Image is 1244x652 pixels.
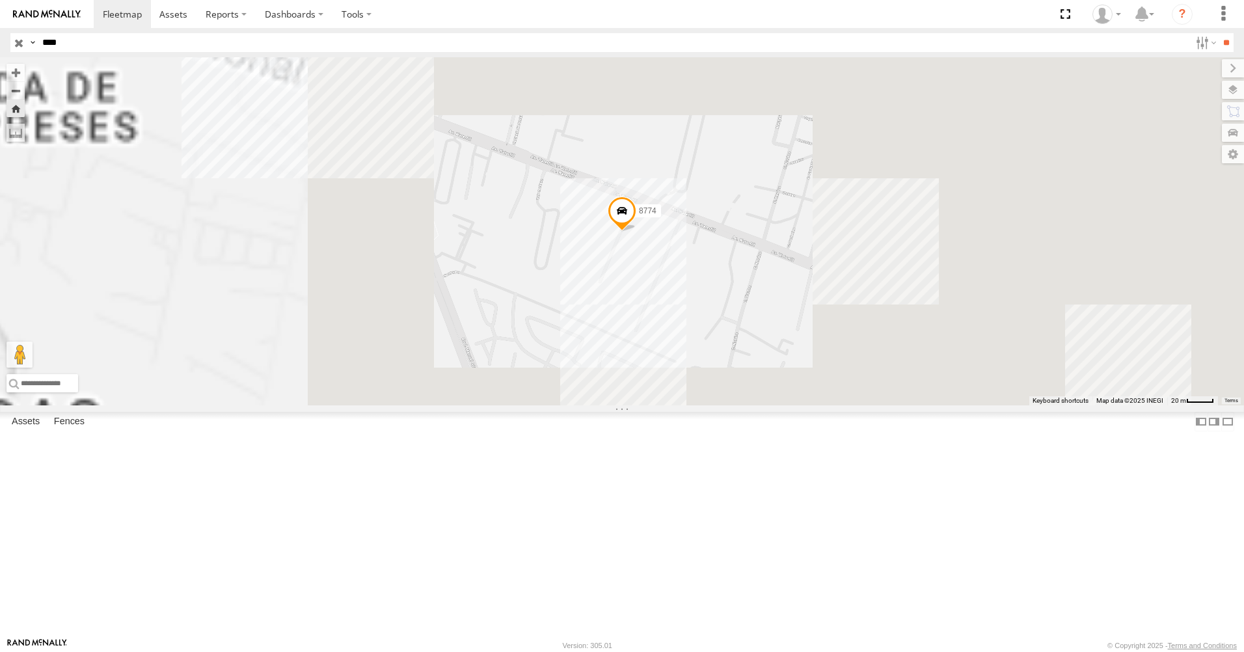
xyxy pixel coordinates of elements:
label: Hide Summary Table [1221,412,1234,431]
div: Version: 305.01 [563,642,612,649]
a: Terms and Conditions [1168,642,1237,649]
button: Zoom in [7,64,25,81]
div: Jonathan Soto [1088,5,1126,24]
i: ? [1172,4,1193,25]
label: Search Filter Options [1191,33,1219,52]
span: Map data ©2025 INEGI [1096,397,1163,404]
label: Dock Summary Table to the Right [1208,412,1221,431]
button: Zoom Home [7,100,25,117]
span: 20 m [1171,397,1186,404]
label: Measure [7,124,25,142]
a: Terms [1224,398,1238,403]
label: Map Settings [1222,145,1244,163]
a: Visit our Website [7,639,67,652]
button: Map Scale: 20 m per 39 pixels [1167,396,1218,405]
img: rand-logo.svg [13,10,81,19]
span: 8774 [639,206,656,215]
label: Assets [5,413,46,431]
button: Keyboard shortcuts [1033,396,1088,405]
label: Dock Summary Table to the Left [1195,412,1208,431]
button: Drag Pegman onto the map to open Street View [7,342,33,368]
label: Fences [47,413,91,431]
label: Search Query [27,33,38,52]
button: Zoom out [7,81,25,100]
div: © Copyright 2025 - [1107,642,1237,649]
